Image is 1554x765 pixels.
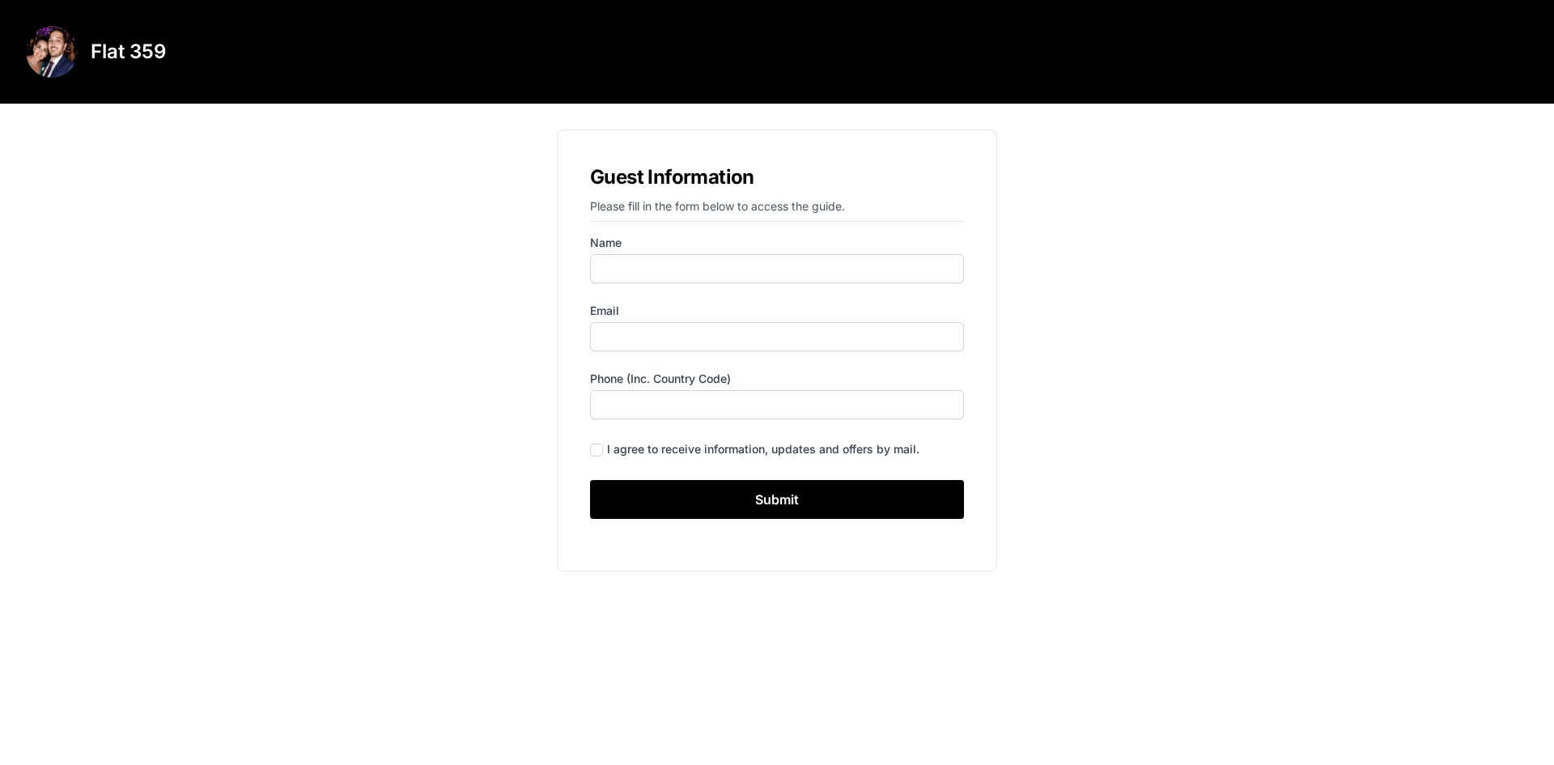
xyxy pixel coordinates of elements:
p: Please fill in the form below to access the guide. [590,198,964,222]
img: eqcwwvwsayrfpbuxhp2k6xr4xbnm [26,26,78,78]
label: Phone (inc. country code) [590,371,964,387]
a: Flat 359 [26,26,166,78]
h3: Flat 359 [91,39,166,65]
label: Name [590,235,964,251]
h1: Guest Information [590,163,964,192]
div: I agree to receive information, updates and offers by mail. [607,441,919,457]
input: Submit [590,480,964,519]
label: Email [590,303,964,319]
